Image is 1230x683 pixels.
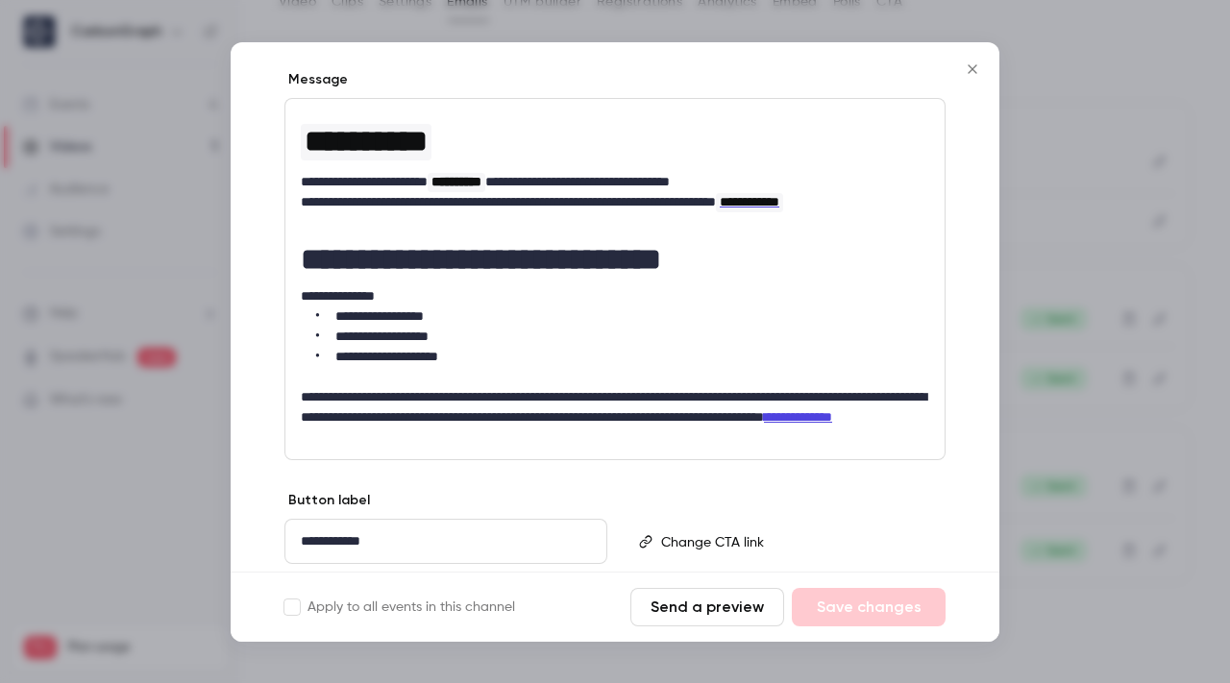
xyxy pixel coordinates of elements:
[285,99,945,459] div: editor
[284,70,348,89] label: Message
[953,50,992,88] button: Close
[284,598,515,617] label: Apply to all events in this channel
[630,588,784,626] button: Send a preview
[284,491,370,510] label: Button label
[653,520,944,564] div: editor
[285,520,606,563] div: editor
